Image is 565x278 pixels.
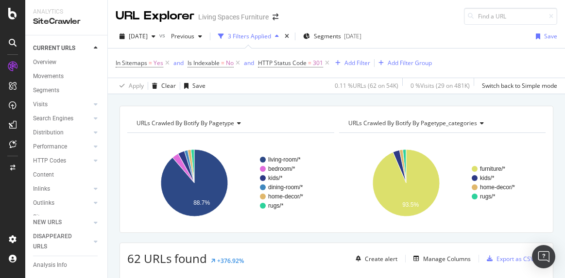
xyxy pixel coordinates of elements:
[214,29,283,44] button: 3 Filters Applied
[127,250,207,266] span: 62 URLs found
[159,31,167,39] span: vs
[352,251,397,266] button: Create alert
[532,29,557,44] button: Save
[116,59,147,67] span: In Sitemaps
[148,78,176,94] button: Clear
[33,114,73,124] div: Search Engines
[33,43,91,53] a: CURRENT URLS
[33,170,54,180] div: Content
[339,141,543,225] svg: A chart.
[129,82,144,90] div: Apply
[33,99,48,110] div: Visits
[33,114,91,124] a: Search Engines
[268,193,303,200] text: home-decor/*
[482,82,557,90] div: Switch back to Simple mode
[33,128,91,138] a: Distribution
[33,184,50,194] div: Inlinks
[33,231,82,252] div: DISAPPEARED URLS
[33,85,59,96] div: Segments
[33,8,100,16] div: Analytics
[167,32,194,40] span: Previous
[137,119,234,127] span: URLs Crawled By Botify By pagetype
[344,32,361,40] div: [DATE]
[33,212,91,222] a: Sitemaps
[33,217,62,228] div: NEW URLS
[33,57,101,67] a: Overview
[480,193,496,200] text: rugs/*
[268,165,295,172] text: bedroom/*
[217,257,244,265] div: +376.92%
[198,12,269,22] div: Living Spaces Furniture
[33,128,64,138] div: Distribution
[173,58,184,67] button: and
[33,212,58,222] div: Sitemaps
[33,260,101,270] a: Analysis Info
[161,82,176,90] div: Clear
[33,142,67,152] div: Performance
[33,260,67,270] div: Analysis Info
[154,56,163,70] span: Yes
[268,175,283,181] text: kids/*
[228,32,271,40] div: 3 Filters Applied
[192,82,205,90] div: Save
[532,245,555,268] div: Open Intercom Messenger
[268,202,284,209] text: rugs/*
[149,59,152,67] span: =
[193,199,210,206] text: 88.7%
[299,29,365,44] button: Segments[DATE]
[33,217,91,228] a: NEW URLS
[33,184,91,194] a: Inlinks
[348,119,477,127] span: URLs Crawled By Botify By pagetype_categories
[410,253,471,264] button: Manage Columns
[33,16,100,27] div: SiteCrawler
[116,29,159,44] button: [DATE]
[268,156,301,163] text: living-room/*
[411,82,470,90] div: 0 % Visits ( 29 on 481K )
[33,156,66,166] div: HTTP Codes
[273,14,278,20] div: arrow-right-arrow-left
[423,255,471,263] div: Manage Columns
[188,59,220,67] span: Is Indexable
[480,175,495,181] text: kids/*
[33,99,91,110] a: Visits
[497,255,534,263] div: Export as CSV
[173,59,184,67] div: and
[221,59,224,67] span: =
[480,165,505,172] text: furniture/*
[129,32,148,40] span: 2025 Oct. 3rd
[167,29,206,44] button: Previous
[388,59,432,67] div: Add Filter Group
[180,78,205,94] button: Save
[127,141,331,225] svg: A chart.
[402,201,419,208] text: 93.5%
[258,59,307,67] span: HTTP Status Code
[33,57,56,67] div: Overview
[483,251,534,266] button: Export as CSV
[33,231,91,252] a: DISAPPEARED URLS
[335,82,398,90] div: 0.11 % URLs ( 62 on 54K )
[313,56,323,70] span: 301
[464,8,557,25] input: Find a URL
[33,198,54,208] div: Outlinks
[308,59,311,67] span: =
[544,32,557,40] div: Save
[33,198,91,208] a: Outlinks
[33,170,101,180] a: Content
[226,56,234,70] span: No
[135,115,325,131] h4: URLs Crawled By Botify By pagetype
[365,255,397,263] div: Create alert
[375,57,432,69] button: Add Filter Group
[268,184,303,191] text: dining-room/*
[33,85,101,96] a: Segments
[331,57,370,69] button: Add Filter
[116,8,194,24] div: URL Explorer
[283,32,291,41] div: times
[480,184,515,191] text: home-decor/*
[344,59,370,67] div: Add Filter
[116,78,144,94] button: Apply
[244,59,254,67] div: and
[346,115,537,131] h4: URLs Crawled By Botify By pagetype_categories
[33,43,75,53] div: CURRENT URLS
